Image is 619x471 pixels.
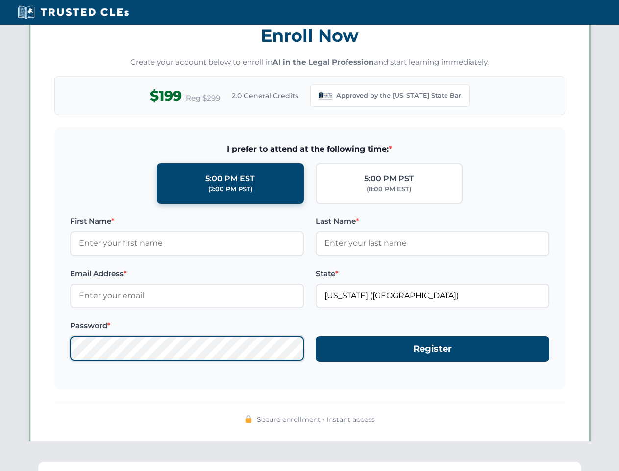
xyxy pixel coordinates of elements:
input: Enter your last name [316,231,549,256]
input: Enter your email [70,284,304,308]
strong: AI in the Legal Profession [272,57,374,67]
span: 2.0 General Credits [232,90,298,101]
img: Trusted CLEs [15,5,132,20]
div: (2:00 PM PST) [208,184,252,194]
img: 🔒 [245,415,252,423]
h3: Enroll Now [54,20,565,51]
label: Email Address [70,268,304,280]
div: (8:00 PM EST) [367,184,411,194]
span: Secure enrollment • Instant access [257,414,375,425]
span: Reg $299 [186,92,220,104]
button: Register [316,336,549,362]
span: Approved by the [US_STATE] State Bar [336,91,461,101]
span: I prefer to attend at the following time: [70,143,549,156]
label: First Name [70,215,304,227]
label: Last Name [316,215,549,227]
span: $199 [150,85,182,107]
label: State [316,268,549,280]
input: Louisiana (LA) [316,284,549,308]
p: Create your account below to enroll in and start learning immediately. [54,57,565,68]
div: 5:00 PM EST [205,172,255,185]
img: Louisiana State Bar [319,89,332,103]
input: Enter your first name [70,231,304,256]
label: Password [70,320,304,332]
div: 5:00 PM PST [364,172,414,185]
